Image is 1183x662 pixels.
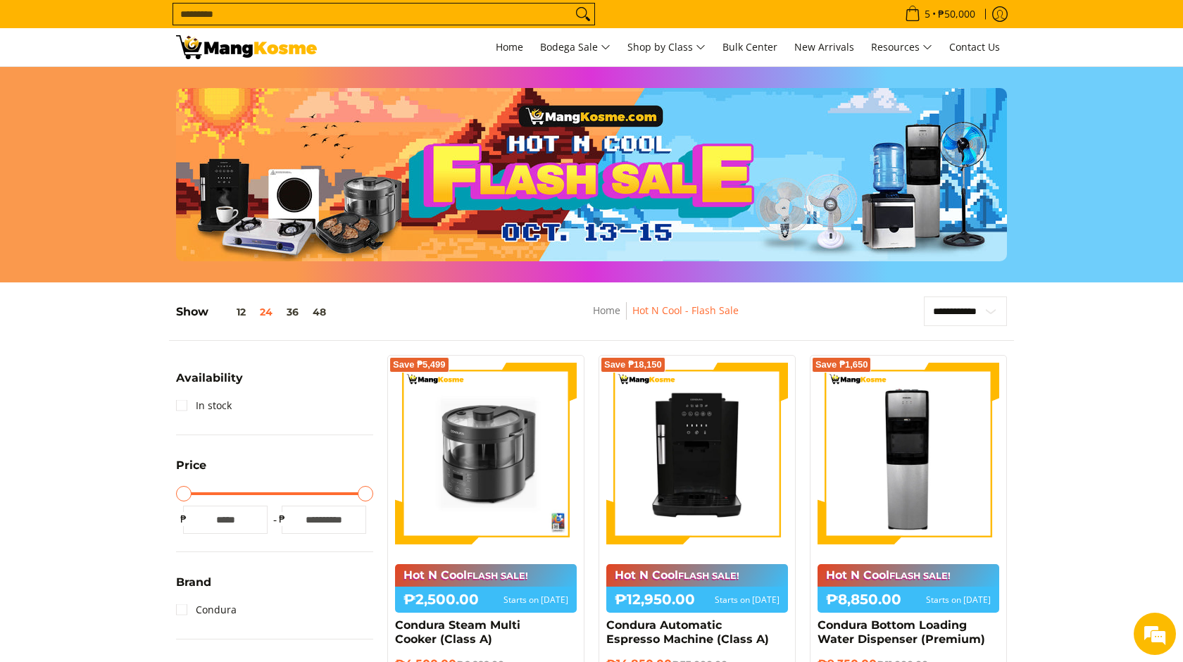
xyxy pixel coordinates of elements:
[787,28,861,66] a: New Arrivals
[393,361,446,369] span: Save ₱5,499
[901,6,979,22] span: •
[936,9,977,19] span: ₱50,000
[794,40,854,54] span: New Arrivals
[533,28,618,66] a: Bodega Sale
[253,306,280,318] button: 24
[176,512,190,526] span: ₱
[606,363,788,544] img: Condura Automatic Espresso Machine (Class A)
[280,306,306,318] button: 36
[620,28,713,66] a: Shop by Class
[176,35,317,59] img: DEALS GALORE: END OF MONTH MEGA BRAND FLASH SALE: CARRIER l Mang Kosme
[864,28,939,66] a: Resources
[922,9,932,19] span: 5
[815,361,868,369] span: Save ₱1,650
[176,373,243,384] span: Availability
[395,618,520,646] a: Condura Steam Multi Cooker (Class A)
[489,28,530,66] a: Home
[176,305,333,319] h5: Show
[176,460,206,471] span: Price
[606,618,769,646] a: Condura Automatic Espresso Machine (Class A)
[176,599,237,621] a: Condura
[722,40,777,54] span: Bulk Center
[176,577,211,599] summary: Open
[275,512,289,526] span: ₱
[395,363,577,544] img: Condura Steam Multi Cooker (Class A)
[176,577,211,588] span: Brand
[715,28,784,66] a: Bulk Center
[942,28,1007,66] a: Contact Us
[593,304,620,317] a: Home
[496,40,523,54] span: Home
[176,460,206,482] summary: Open
[176,373,243,394] summary: Open
[627,39,706,56] span: Shop by Class
[572,4,594,25] button: Search
[871,39,932,56] span: Resources
[632,304,739,317] a: Hot N Cool - Flash Sale
[331,28,1007,66] nav: Main Menu
[492,302,841,334] nav: Breadcrumbs
[818,363,999,544] img: Condura Bottom Loading Water Dispenser (Premium)
[540,39,611,56] span: Bodega Sale
[176,394,232,417] a: In stock
[306,306,333,318] button: 48
[208,306,253,318] button: 12
[949,40,1000,54] span: Contact Us
[818,618,985,646] a: Condura Bottom Loading Water Dispenser (Premium)
[604,361,662,369] span: Save ₱18,150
